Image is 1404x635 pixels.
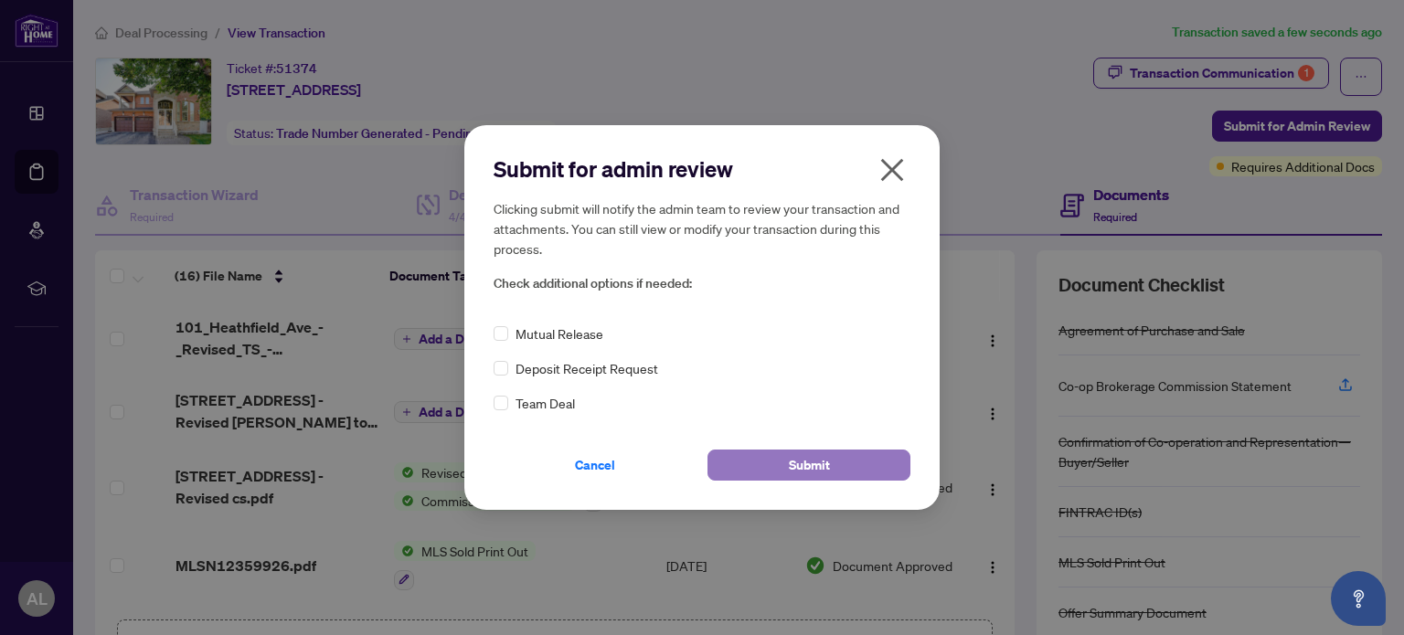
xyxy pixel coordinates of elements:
h5: Clicking submit will notify the admin team to review your transaction and attachments. You can st... [494,198,910,259]
span: Cancel [575,450,615,480]
span: Check additional options if needed: [494,273,910,294]
span: Team Deal [516,393,575,413]
button: Cancel [494,450,697,481]
span: Submit [789,450,830,480]
span: Mutual Release [516,323,603,344]
span: close [877,155,907,185]
button: Submit [707,450,910,481]
h2: Submit for admin review [494,154,910,184]
span: Deposit Receipt Request [516,358,658,378]
button: Open asap [1331,571,1386,626]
